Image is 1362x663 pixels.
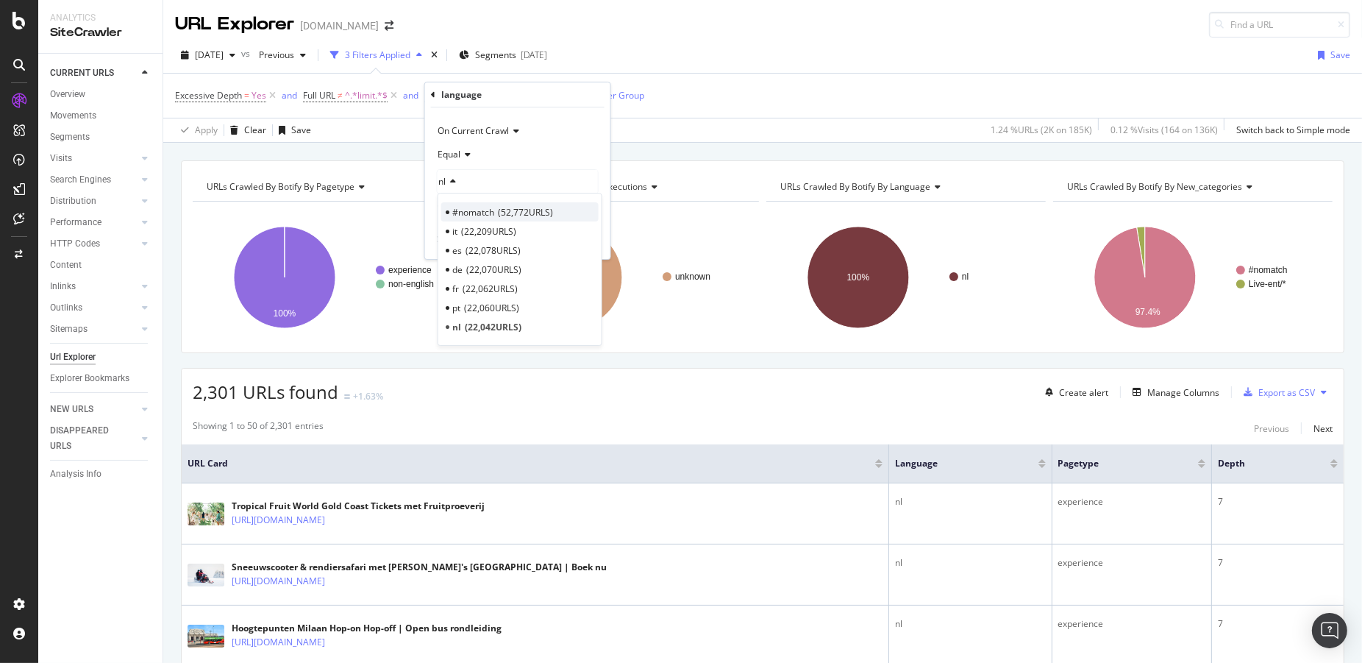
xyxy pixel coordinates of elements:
text: Live-ent/* [1249,279,1286,289]
span: Segments [475,49,516,61]
button: Cancel [431,233,477,247]
span: es [452,244,462,257]
div: [DOMAIN_NAME] [300,18,379,33]
div: 7 [1218,617,1338,631]
a: Movements [50,108,152,124]
span: URLs Crawled By Botify By pagetype [207,180,354,193]
a: Inlinks [50,279,138,294]
div: nl [895,495,1045,508]
span: ^.*limit.*$ [345,85,388,106]
span: 2025 Sep. 21st [195,49,224,61]
a: Sitemaps [50,322,138,337]
div: Search Engines [50,172,111,188]
text: nl [962,272,969,282]
a: Content [50,258,152,273]
h4: URLs Crawled By Botify By language [777,175,1033,199]
span: Previous [253,49,294,61]
span: 22,042 URLS [465,321,521,333]
div: Manage Columns [1147,386,1219,399]
span: Yes [252,85,266,106]
a: CURRENT URLS [50,65,138,81]
span: pt [452,302,460,314]
button: 3 Filters Applied [324,43,428,67]
div: experience [1058,617,1205,631]
a: Performance [50,215,138,230]
div: Outlinks [50,300,82,316]
span: Excessive Depth [175,89,242,102]
text: non-english [388,279,434,289]
span: pagetype [1058,457,1176,470]
span: 22,209 URLS [461,225,516,238]
div: SiteCrawler [50,24,151,41]
div: Save [291,124,311,136]
text: 100% [274,308,296,319]
a: [URL][DOMAIN_NAME] [232,635,325,650]
div: [DATE] [521,49,547,61]
span: 22,062 URLS [463,283,518,295]
div: and [282,89,297,102]
span: 22,078 URLS [466,244,521,257]
div: Inlinks [50,279,76,294]
a: Overview [50,87,152,102]
svg: A chart. [193,213,472,341]
span: 2,301 URLs found [193,380,338,404]
text: 100% [847,272,870,283]
div: Segments [50,130,90,145]
a: Analysis Info [50,467,152,482]
h4: URLs Crawled By Botify By new_categories [1064,175,1319,199]
div: Hoogtepunten Milaan Hop-on Hop-off | Open bus rondleiding [232,622,502,635]
div: Open Intercom Messenger [1312,613,1347,648]
span: language [895,457,1016,470]
span: vs [241,47,253,60]
div: arrow-right-arrow-left [385,21,393,31]
svg: A chart. [1053,213,1333,341]
h4: URLs Crawled By Botify By executions [491,175,746,199]
button: and [282,88,297,102]
div: Clear [244,124,266,136]
text: experience [388,265,432,275]
span: nl [438,175,446,188]
span: ≠ [338,89,343,102]
a: HTTP Codes [50,236,138,252]
h4: URLs Crawled By Botify By pagetype [204,175,459,199]
div: Create alert [1059,386,1108,399]
div: NEW URLS [50,402,93,417]
text: 97.4% [1135,307,1160,317]
div: nl [895,556,1045,570]
button: Apply [175,118,218,142]
span: nl [452,321,461,333]
div: 3 Filters Applied [345,49,410,61]
div: DISAPPEARED URLS [50,423,124,454]
span: #nomatch [452,206,494,219]
a: Search Engines [50,172,138,188]
a: Url Explorer [50,350,152,365]
button: Previous [253,43,312,67]
a: [URL][DOMAIN_NAME] [232,574,325,589]
button: Create alert [1039,380,1108,404]
span: Equal [438,148,460,160]
div: HTTP Codes [50,236,100,252]
div: Analysis Info [50,467,101,482]
div: Tropical Fruit World Gold Coast Tickets met Fruitproeverij [232,500,485,513]
img: main image [188,564,224,586]
a: [URL][DOMAIN_NAME] [232,513,325,528]
div: +1.63% [353,390,383,403]
input: Find a URL [1209,12,1350,38]
div: Sneeuwscooter & rendiersafari met [PERSON_NAME]'s [GEOGRAPHIC_DATA] | Boek nu [232,561,607,574]
a: Outlinks [50,300,138,316]
span: URL Card [188,457,871,470]
div: 0.12 % Visits ( 164 on 136K ) [1110,124,1218,136]
div: Overview [50,87,85,102]
button: Switch back to Simple mode [1230,118,1350,142]
div: 7 [1218,556,1338,570]
div: Distribution [50,194,96,209]
button: [DATE] [175,43,241,67]
button: Clear [224,118,266,142]
span: URLs Crawled By Botify By new_categories [1067,180,1242,193]
div: Content [50,258,82,273]
div: experience [1058,556,1205,570]
div: A chart. [479,213,759,341]
span: Depth [1218,457,1308,470]
a: Distribution [50,194,138,209]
